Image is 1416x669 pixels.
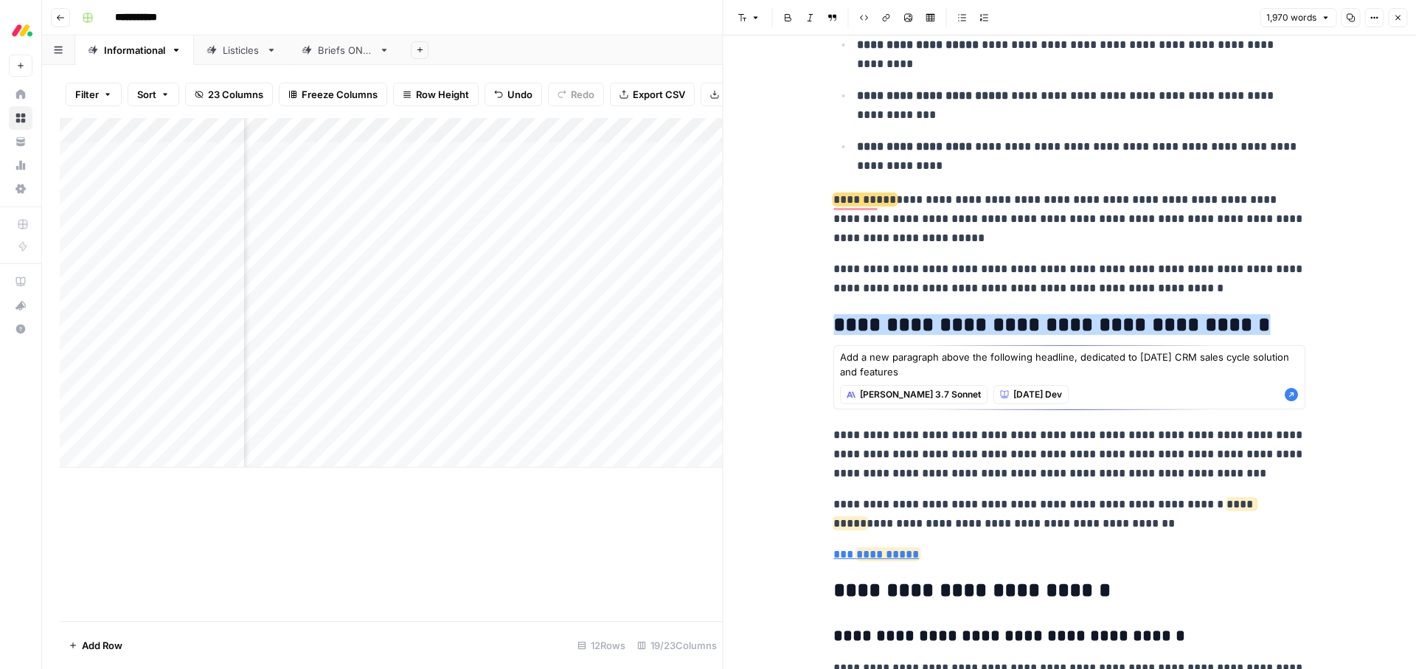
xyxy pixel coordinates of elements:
[507,87,532,102] span: Undo
[302,87,378,102] span: Freeze Columns
[548,83,604,106] button: Redo
[9,153,32,177] a: Usage
[9,17,35,44] img: Monday.com Logo
[318,43,373,58] div: Briefs ONLY
[860,388,981,401] span: [PERSON_NAME] 3.7 Sonnet
[631,634,723,657] div: 19/23 Columns
[416,87,469,102] span: Row Height
[60,634,131,657] button: Add Row
[75,35,194,65] a: Informational
[9,83,32,106] a: Home
[9,270,32,294] a: AirOps Academy
[9,177,32,201] a: Settings
[75,87,99,102] span: Filter
[840,350,1299,379] textarea: Add a new paragraph above the following headline, dedicated to [DATE] CRM sales cycle solution an...
[104,43,165,58] div: Informational
[9,317,32,341] button: Help + Support
[66,83,122,106] button: Filter
[223,43,260,58] div: Listicles
[289,35,402,65] a: Briefs ONLY
[610,83,695,106] button: Export CSV
[9,130,32,153] a: Your Data
[393,83,479,106] button: Row Height
[194,35,289,65] a: Listicles
[279,83,387,106] button: Freeze Columns
[82,638,122,653] span: Add Row
[571,87,594,102] span: Redo
[1013,388,1062,401] span: [DATE] Dev
[1266,11,1316,24] span: 1,970 words
[1260,8,1336,27] button: 1,970 words
[185,83,273,106] button: 23 Columns
[128,83,179,106] button: Sort
[993,385,1069,404] button: [DATE] Dev
[9,294,32,317] button: What's new?
[137,87,156,102] span: Sort
[9,12,32,49] button: Workspace: Monday.com
[9,106,32,130] a: Browse
[208,87,263,102] span: 23 Columns
[840,385,988,404] button: [PERSON_NAME] 3.7 Sonnet
[633,87,685,102] span: Export CSV
[485,83,542,106] button: Undo
[572,634,631,657] div: 12 Rows
[10,294,32,316] div: What's new?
